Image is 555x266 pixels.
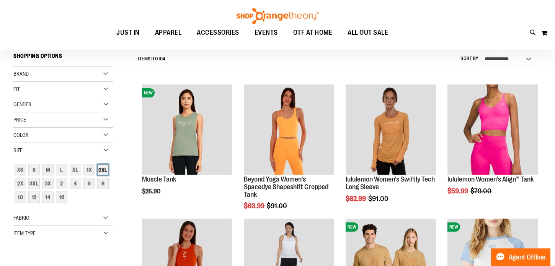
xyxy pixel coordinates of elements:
[116,24,140,41] span: JUST IN
[346,195,367,203] span: $62.99
[42,164,54,175] div: M
[41,190,55,204] a: 14
[55,163,69,177] a: L
[96,163,110,177] a: 2XL
[460,55,479,62] label: Sort By
[70,164,81,175] div: XL
[293,24,333,41] span: OTF AT HOME
[13,215,29,221] span: Fabric
[13,163,27,177] a: XS
[55,190,69,204] a: 16
[346,222,358,232] span: NEW
[13,230,36,236] span: Item Type
[13,71,29,77] span: Brand
[444,81,542,214] div: product
[96,177,110,190] a: 8
[82,177,96,190] a: 6
[13,49,113,66] strong: Shopping Options
[56,164,67,175] div: L
[158,56,165,62] span: 104
[235,8,320,24] img: Shop Orangetheory
[27,177,41,190] a: 3XL
[255,24,278,41] span: EVENTS
[509,254,545,261] span: Agent Offline
[142,188,162,195] span: $25.90
[15,191,26,203] div: 10
[447,84,538,176] a: Product image for lululemon Womens Align Tank
[491,248,550,266] button: Agent Offline
[151,56,153,62] span: 1
[41,177,55,190] a: 3X
[13,177,27,190] a: 2X
[447,84,538,175] img: Product image for lululemon Womens Align Tank
[13,86,20,92] span: Fit
[15,178,26,189] div: 2X
[28,178,40,189] div: 3XL
[13,117,26,123] span: Price
[97,164,109,175] div: 2XL
[240,81,338,229] div: product
[197,24,239,41] span: ACCESSORIES
[342,81,440,222] div: product
[447,175,534,183] a: lululemon Women's Align™ Tank
[56,178,67,189] div: 2
[346,84,436,175] img: Product image for lululemon Swiftly Tech Long Sleeve
[13,132,29,138] span: Color
[142,84,232,176] a: Muscle TankNEW
[244,175,328,198] a: Beyond Yoga Women's Spacedye Shapeshift Cropped Tank
[142,84,232,175] img: Muscle Tank
[346,175,435,191] a: lululemon Women's Swiftly Tech Long Sleeve
[447,187,469,195] span: $59.99
[447,222,460,232] span: NEW
[13,147,23,153] span: Size
[42,191,54,203] div: 14
[82,163,96,177] a: 1X
[368,195,390,203] span: $91.00
[138,53,165,65] h2: Items to
[27,190,41,204] a: 12
[97,178,109,189] div: 8
[69,163,82,177] a: XL
[27,163,41,177] a: S
[244,84,334,175] img: Product image for Beyond Yoga Womens Spacedye Shapeshift Cropped Tank
[15,164,26,175] div: XS
[13,190,27,204] a: 10
[69,177,82,190] a: 4
[56,191,67,203] div: 16
[13,101,31,107] span: Gender
[155,24,182,41] span: APPAREL
[55,177,69,190] a: 2
[28,191,40,203] div: 12
[244,84,334,176] a: Product image for Beyond Yoga Womens Spacedye Shapeshift Cropped Tank
[142,175,176,183] a: Muscle Tank
[346,84,436,176] a: Product image for lululemon Swiftly Tech Long Sleeve
[142,88,155,97] span: NEW
[41,163,55,177] a: M
[70,178,81,189] div: 4
[28,164,40,175] div: S
[267,202,288,210] span: $91.00
[470,187,493,195] span: $79.00
[42,178,54,189] div: 3X
[138,81,236,214] div: product
[83,178,95,189] div: 6
[83,164,95,175] div: 1X
[348,24,388,41] span: ALL OUT SALE
[244,202,266,210] span: $63.99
